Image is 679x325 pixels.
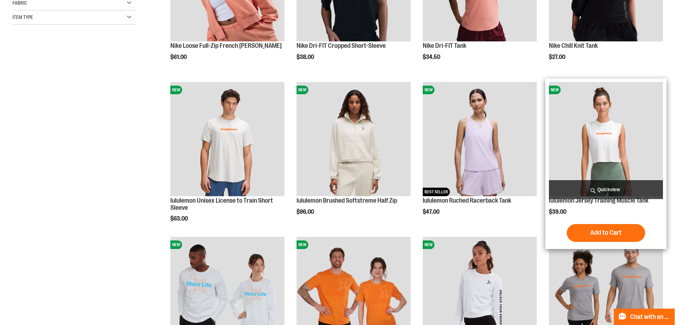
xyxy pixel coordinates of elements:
[614,309,675,325] button: Chat with an Expert
[170,240,182,249] span: NEW
[170,42,282,49] a: Nike Loose Full-Zip French [PERSON_NAME]
[549,82,663,197] a: lululemon Jersey Training Muscle TankNEW
[423,197,511,204] a: lululemon Ruched Racerback Tank
[423,86,434,94] span: NEW
[170,215,189,222] span: $63.00
[630,314,670,320] span: Chat with an Expert
[297,240,308,249] span: NEW
[170,54,188,60] span: $61.00
[170,82,284,196] img: lululemon Unisex License to Train Short Sleeve
[297,82,411,197] a: lululemon Brushed Softstreme Half ZipNEW
[549,82,663,196] img: lululemon Jersey Training Muscle Tank
[423,82,537,197] a: lululemon Ruched Racerback TankNEWBEST SELLER
[297,82,411,196] img: lululemon Brushed Softstreme Half Zip
[549,42,598,49] a: Nike Chill Knit Tank
[423,82,537,196] img: lululemon Ruched Racerback Tank
[549,209,567,215] span: $39.00
[423,42,466,49] a: Nike Dri-FIT Tank
[590,229,622,237] span: Add to Cart
[545,78,667,249] div: product
[567,224,645,242] button: Add to Cart
[293,78,414,233] div: product
[423,240,434,249] span: NEW
[297,197,397,204] a: lululemon Brushed Softstreme Half Zip
[423,188,450,196] span: BEST SELLER
[297,42,386,49] a: Nike Dri-FIT Cropped Short-Sleeve
[423,54,441,60] span: $34.50
[167,78,288,240] div: product
[170,82,284,197] a: lululemon Unisex License to Train Short SleeveNEW
[549,180,663,199] a: Quickview
[549,197,648,204] a: lululemon Jersey Training Muscle Tank
[297,209,315,215] span: $96.00
[549,86,561,94] span: NEW
[297,54,315,60] span: $38.00
[170,86,182,94] span: NEW
[12,14,33,20] span: Item Type
[549,54,566,60] span: $27.00
[423,209,441,215] span: $47.00
[297,86,308,94] span: NEW
[419,78,540,233] div: product
[170,197,273,211] a: lululemon Unisex License to Train Short Sleeve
